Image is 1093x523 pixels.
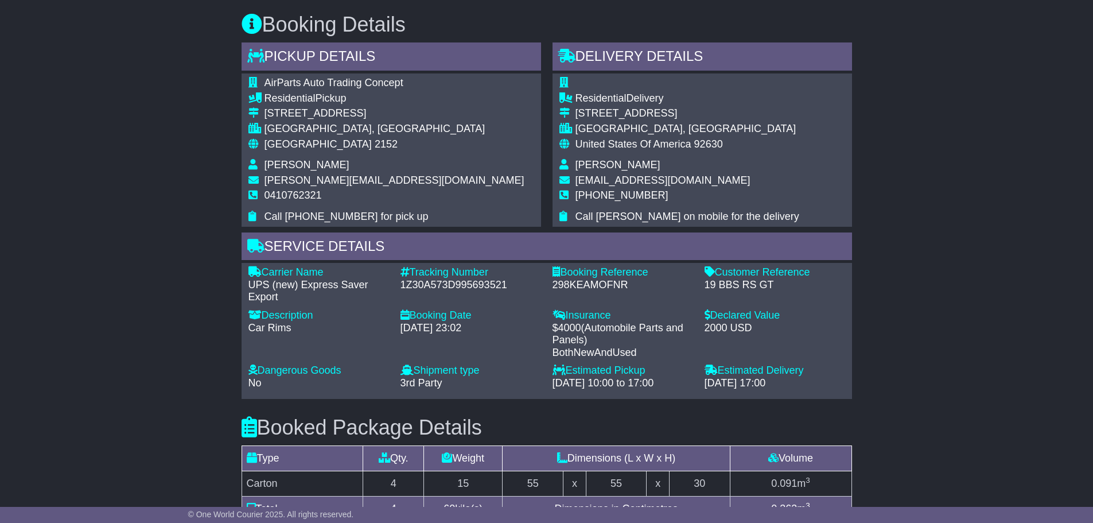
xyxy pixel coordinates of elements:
[563,471,586,497] td: x
[553,377,693,390] div: [DATE] 10:00 to 17:00
[553,42,852,73] div: Delivery Details
[705,279,845,292] div: 19 BBS RS GT
[730,446,851,471] td: Volume
[242,471,363,497] td: Carton
[575,159,660,171] span: [PERSON_NAME]
[575,92,627,104] span: Residential
[730,471,851,497] td: m
[558,322,581,334] span: 4000
[806,476,810,485] sup: 3
[400,365,541,377] div: Shipment type
[503,497,730,522] td: Dimensions in Centimetres
[242,42,541,73] div: Pickup Details
[424,471,503,497] td: 15
[265,138,372,150] span: [GEOGRAPHIC_DATA]
[265,159,349,171] span: [PERSON_NAME]
[705,322,845,335] div: 2000 USD
[705,377,845,390] div: [DATE] 17:00
[553,309,693,322] div: Insurance
[188,510,354,519] span: © One World Courier 2025. All rights reserved.
[705,365,845,377] div: Estimated Delivery
[242,233,852,264] div: Service Details
[575,211,799,222] span: Call [PERSON_NAME] on mobile for the delivery
[771,503,797,514] span: 0.363
[265,189,322,201] span: 0410762321
[248,266,389,279] div: Carrier Name
[553,322,683,346] span: Automobile Parts and Panels
[265,107,524,120] div: [STREET_ADDRESS]
[265,92,316,104] span: Residential
[363,471,424,497] td: 4
[575,92,799,105] div: Delivery
[806,501,810,510] sup: 3
[553,279,693,292] div: 298KEAMOFNR
[575,175,750,186] span: [EMAIL_ADDRESS][DOMAIN_NAME]
[771,478,797,489] span: 0.091
[400,309,541,322] div: Booking Date
[242,446,363,471] td: Type
[248,322,389,335] div: Car Rims
[248,309,389,322] div: Description
[694,138,723,150] span: 92630
[553,365,693,377] div: Estimated Pickup
[669,471,730,497] td: 30
[265,123,524,135] div: [GEOGRAPHIC_DATA], [GEOGRAPHIC_DATA]
[503,471,563,497] td: 55
[586,471,647,497] td: 55
[242,416,852,439] h3: Booked Package Details
[444,503,455,514] span: 60
[242,13,852,36] h3: Booking Details
[265,211,429,222] span: Call [PHONE_NUMBER] for pick up
[730,497,851,522] td: m
[375,138,398,150] span: 2152
[400,279,541,292] div: 1Z30A573D995693521
[705,309,845,322] div: Declared Value
[553,347,693,359] div: BothNewAndUsed
[424,446,503,471] td: Weight
[242,497,363,522] td: Total
[647,471,669,497] td: x
[363,497,424,522] td: 4
[400,377,442,389] span: 3rd Party
[248,279,389,304] div: UPS (new) Express Saver Export
[575,107,799,120] div: [STREET_ADDRESS]
[424,497,503,522] td: kilo(s)
[553,266,693,279] div: Booking Reference
[248,377,262,389] span: No
[575,138,691,150] span: United States Of America
[363,446,424,471] td: Qty.
[248,365,389,377] div: Dangerous Goods
[265,175,524,186] span: [PERSON_NAME][EMAIL_ADDRESS][DOMAIN_NAME]
[575,189,668,201] span: [PHONE_NUMBER]
[575,123,799,135] div: [GEOGRAPHIC_DATA], [GEOGRAPHIC_DATA]
[265,77,403,88] span: AirParts Auto Trading Concept
[400,266,541,279] div: Tracking Number
[705,266,845,279] div: Customer Reference
[265,92,524,105] div: Pickup
[400,322,541,335] div: [DATE] 23:02
[503,446,730,471] td: Dimensions (L x W x H)
[553,322,693,359] div: $ ( )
